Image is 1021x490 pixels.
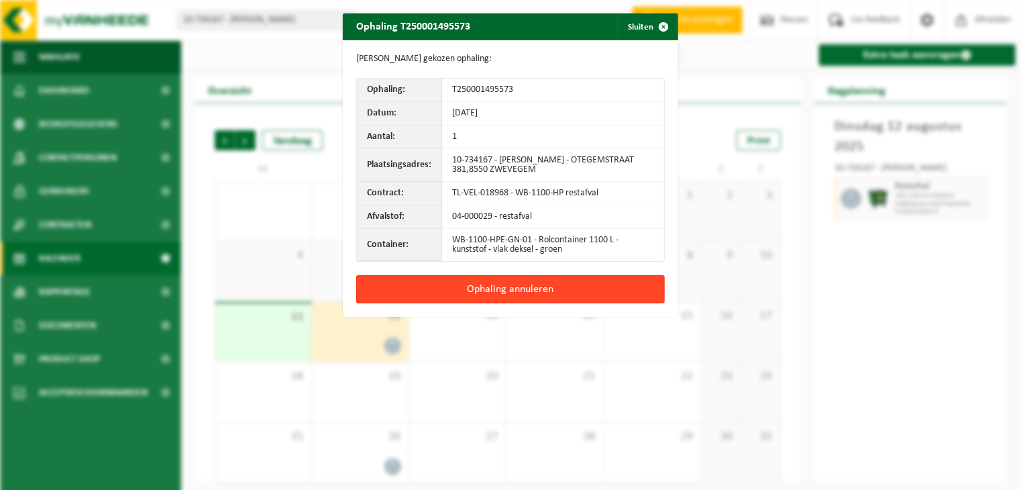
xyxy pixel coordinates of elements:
td: WB-1100-HPE-GN-01 - Rolcontainer 1100 L - kunststof - vlak deksel - groen [442,229,664,261]
td: 10-734167 - [PERSON_NAME] - OTEGEMSTRAAT 381,8550 ZWEVEGEM [442,149,664,182]
td: TL-VEL-018968 - WB-1100-HP restafval [442,182,664,205]
td: 04-000029 - restafval [442,205,664,229]
th: Plaatsingsadres: [357,149,442,182]
th: Afvalstof: [357,205,442,229]
th: Ophaling: [357,79,442,102]
th: Container: [357,229,442,261]
td: 1 [442,126,664,149]
th: Datum: [357,102,442,126]
button: Ophaling annuleren [356,275,665,303]
td: [DATE] [442,102,664,126]
th: Contract: [357,182,442,205]
th: Aantal: [357,126,442,149]
p: [PERSON_NAME] gekozen ophaling: [356,54,665,64]
td: T250001495573 [442,79,664,102]
h2: Ophaling T250001495573 [343,13,484,39]
button: Sluiten [617,13,677,40]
